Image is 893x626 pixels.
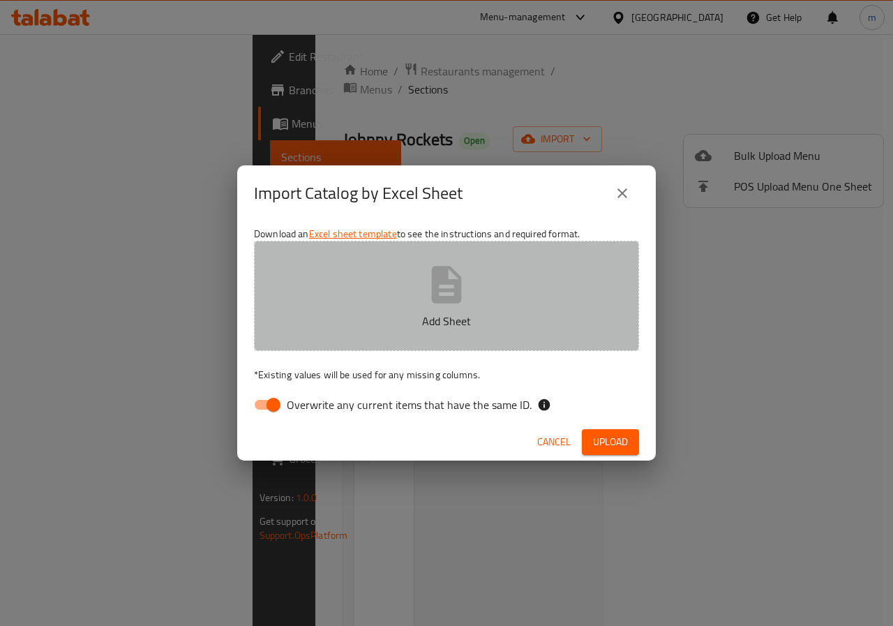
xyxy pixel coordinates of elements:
[537,433,571,451] span: Cancel
[606,177,639,210] button: close
[582,429,639,455] button: Upload
[537,398,551,412] svg: If the overwrite option isn't selected, then the items that match an existing ID will be ignored ...
[254,368,639,382] p: Existing values will be used for any missing columns.
[532,429,576,455] button: Cancel
[287,396,532,413] span: Overwrite any current items that have the same ID.
[237,221,656,424] div: Download an to see the instructions and required format.
[254,241,639,351] button: Add Sheet
[593,433,628,451] span: Upload
[254,182,463,204] h2: Import Catalog by Excel Sheet
[309,225,397,243] a: Excel sheet template
[276,313,617,329] p: Add Sheet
